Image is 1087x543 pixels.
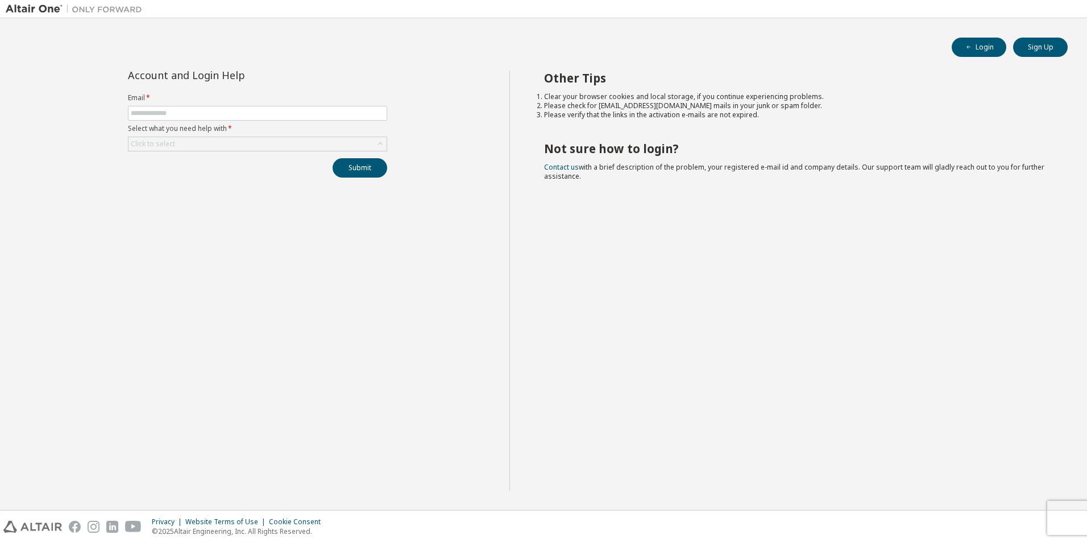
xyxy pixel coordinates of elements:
div: Privacy [152,517,185,526]
li: Please check for [EMAIL_ADDRESS][DOMAIN_NAME] mails in your junk or spam folder. [544,101,1048,110]
img: Altair One [6,3,148,15]
span: with a brief description of the problem, your registered e-mail id and company details. Our suppo... [544,162,1044,181]
a: Contact us [544,162,579,172]
h2: Not sure how to login? [544,141,1048,156]
img: instagram.svg [88,521,99,533]
button: Submit [333,158,387,178]
label: Select what you need help with [128,124,387,133]
div: Cookie Consent [269,517,327,526]
img: facebook.svg [69,521,81,533]
div: Click to select [128,137,387,151]
div: Account and Login Help [128,71,335,80]
li: Clear your browser cookies and local storage, if you continue experiencing problems. [544,92,1048,101]
button: Login [952,38,1006,57]
button: Sign Up [1013,38,1068,57]
img: altair_logo.svg [3,521,62,533]
label: Email [128,93,387,102]
img: linkedin.svg [106,521,118,533]
img: youtube.svg [125,521,142,533]
div: Website Terms of Use [185,517,269,526]
div: Click to select [131,139,175,149]
p: © 2025 Altair Engineering, Inc. All Rights Reserved. [152,526,327,536]
h2: Other Tips [544,71,1048,85]
li: Please verify that the links in the activation e-mails are not expired. [544,110,1048,120]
